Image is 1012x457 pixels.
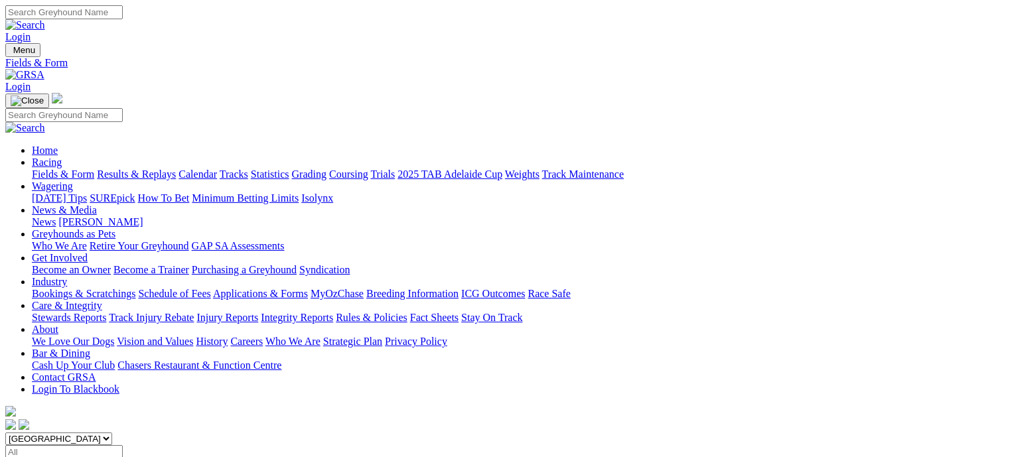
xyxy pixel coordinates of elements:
div: Wagering [32,192,1007,204]
img: GRSA [5,69,44,81]
a: Chasers Restaurant & Function Centre [117,359,281,371]
img: Search [5,122,45,134]
input: Search [5,5,123,19]
a: Racing [32,157,62,168]
a: Coursing [329,168,368,180]
img: facebook.svg [5,419,16,430]
a: Retire Your Greyhound [90,240,189,251]
a: Bar & Dining [32,348,90,359]
img: logo-grsa-white.png [5,406,16,417]
a: Wagering [32,180,73,192]
a: 2025 TAB Adelaide Cup [398,168,502,180]
a: Login [5,31,31,42]
a: Stewards Reports [32,312,106,323]
button: Toggle navigation [5,43,40,57]
div: Racing [32,168,1007,180]
a: Isolynx [301,192,333,204]
a: Calendar [179,168,217,180]
a: Syndication [299,264,350,275]
a: Breeding Information [366,288,459,299]
a: About [32,324,58,335]
a: Statistics [251,168,289,180]
div: Greyhounds as Pets [32,240,1007,252]
a: Stay On Track [461,312,522,323]
span: Menu [13,45,35,55]
a: News & Media [32,204,97,216]
a: GAP SA Assessments [192,240,285,251]
a: Tracks [220,168,248,180]
a: Greyhounds as Pets [32,228,115,239]
a: Get Involved [32,252,88,263]
a: ICG Outcomes [461,288,525,299]
img: logo-grsa-white.png [52,93,62,103]
a: Injury Reports [196,312,258,323]
a: Minimum Betting Limits [192,192,299,204]
a: MyOzChase [311,288,364,299]
a: How To Bet [138,192,190,204]
div: Bar & Dining [32,359,1007,371]
a: Fields & Form [5,57,1007,69]
a: [DATE] Tips [32,192,87,204]
img: twitter.svg [19,419,29,430]
a: Fact Sheets [410,312,459,323]
input: Search [5,108,123,122]
a: SUREpick [90,192,135,204]
a: Privacy Policy [385,336,447,347]
a: Applications & Forms [213,288,308,299]
a: We Love Our Dogs [32,336,114,347]
a: Bookings & Scratchings [32,288,135,299]
a: Care & Integrity [32,300,102,311]
a: Vision and Values [117,336,193,347]
a: Schedule of Fees [138,288,210,299]
a: Become an Owner [32,264,111,275]
a: Industry [32,276,67,287]
a: Rules & Policies [336,312,407,323]
a: Login [5,81,31,92]
a: Cash Up Your Club [32,359,115,371]
div: About [32,336,1007,348]
div: Get Involved [32,264,1007,276]
a: Become a Trainer [113,264,189,275]
a: Trials [370,168,395,180]
img: Search [5,19,45,31]
button: Toggle navigation [5,94,49,108]
div: Industry [32,288,1007,300]
a: Contact GRSA [32,371,96,383]
a: News [32,216,56,228]
a: History [196,336,228,347]
a: Weights [505,168,540,180]
a: Strategic Plan [323,336,382,347]
a: Login To Blackbook [32,383,119,395]
div: News & Media [32,216,1007,228]
a: Careers [230,336,263,347]
a: Results & Replays [97,168,176,180]
a: Race Safe [528,288,570,299]
a: Who We Are [265,336,321,347]
a: Integrity Reports [261,312,333,323]
a: Purchasing a Greyhound [192,264,297,275]
a: Home [32,145,58,156]
a: Who We Are [32,240,87,251]
a: Fields & Form [32,168,94,180]
a: Track Injury Rebate [109,312,194,323]
a: Grading [292,168,326,180]
div: Care & Integrity [32,312,1007,324]
a: [PERSON_NAME] [58,216,143,228]
img: Close [11,96,44,106]
a: Track Maintenance [542,168,624,180]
